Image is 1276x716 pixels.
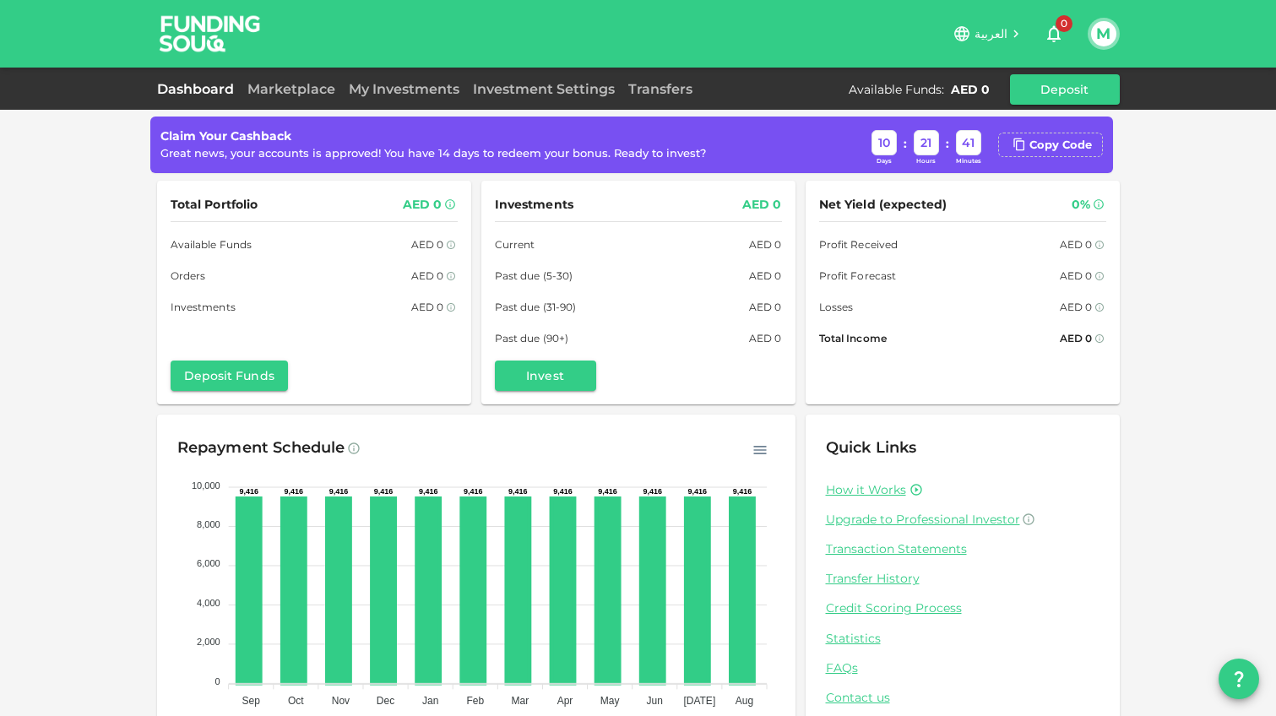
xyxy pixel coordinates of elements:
a: Marketplace [241,81,342,97]
div: AED 0 [749,267,782,285]
button: M [1091,21,1116,46]
div: : [904,135,907,153]
div: AED 0 [1060,236,1093,253]
div: AED 0 [749,236,782,253]
span: Past due (31-90) [495,298,577,316]
a: FAQs [826,660,1100,676]
a: Transfers [622,81,699,97]
a: Dashboard [157,81,241,97]
tspan: 2,000 [197,637,220,647]
div: Hours [914,157,939,166]
tspan: Jun [646,695,662,707]
span: Profit Forecast [819,267,897,285]
span: Profit Received [819,236,899,253]
tspan: Apr [557,695,573,707]
a: Investment Settings [466,81,622,97]
span: Total Portfolio [171,194,258,215]
tspan: 0 [214,675,220,686]
tspan: Mar [511,695,529,707]
div: Days [871,157,897,166]
button: question [1219,659,1259,699]
div: AED 0 [742,194,782,215]
tspan: Jan [421,695,437,707]
span: العربية [975,26,1008,41]
tspan: May [600,695,619,707]
a: Transfer History [826,571,1100,587]
a: Upgrade to Professional Investor [826,512,1100,528]
div: AED 0 [403,194,443,215]
div: 41 [956,130,981,155]
div: AED 0 [749,298,782,316]
div: AED 0 [951,81,990,98]
a: Contact us [826,690,1100,706]
a: My Investments [342,81,466,97]
span: Quick Links [826,438,917,457]
span: Net Yield (expected) [819,194,947,215]
span: Past due (90+) [495,329,569,347]
div: AED 0 [749,329,782,347]
a: Statistics [826,631,1100,647]
div: AED 0 [411,236,444,253]
div: AED 0 [411,267,444,285]
div: AED 0 [411,298,444,316]
button: Deposit [1010,74,1120,105]
div: Copy Code [1029,137,1092,154]
button: Deposit Funds [171,361,288,391]
tspan: 4,000 [197,597,220,607]
tspan: Sep [242,695,260,707]
span: Upgrade to Professional Investor [826,512,1020,527]
span: Losses [819,298,854,316]
tspan: [DATE] [683,695,715,707]
div: Minutes [956,157,981,166]
div: 0% [1072,194,1090,215]
span: Investments [171,298,236,316]
tspan: Nov [331,695,349,707]
span: Claim Your Cashback [160,128,291,144]
tspan: 6,000 [197,558,220,568]
div: 21 [914,130,939,155]
span: Total Income [819,329,887,347]
a: Credit Scoring Process [826,600,1100,616]
button: Invest [495,361,596,391]
a: Transaction Statements [826,541,1100,557]
div: AED 0 [1060,298,1093,316]
tspan: Dec [376,695,394,707]
span: 0 [1056,15,1072,32]
tspan: Aug [735,695,752,707]
tspan: Feb [466,695,484,707]
div: Available Funds : [849,81,944,98]
tspan: 8,000 [197,518,220,529]
button: 0 [1037,17,1071,51]
div: AED 0 [1060,329,1093,347]
tspan: 10,000 [191,480,220,490]
span: Orders [171,267,206,285]
span: Current [495,236,535,253]
div: AED 0 [1060,267,1093,285]
div: 10 [871,130,897,155]
span: Available Funds [171,236,252,253]
tspan: Oct [287,695,303,707]
div: Great news, your accounts is approved! You have 14 days to redeem your bonus. Ready to invest? [160,145,706,162]
a: How it Works [826,482,906,498]
div: : [946,135,949,153]
div: Repayment Schedule [177,435,345,462]
span: Past due (5-30) [495,267,573,285]
span: Investments [495,194,573,215]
